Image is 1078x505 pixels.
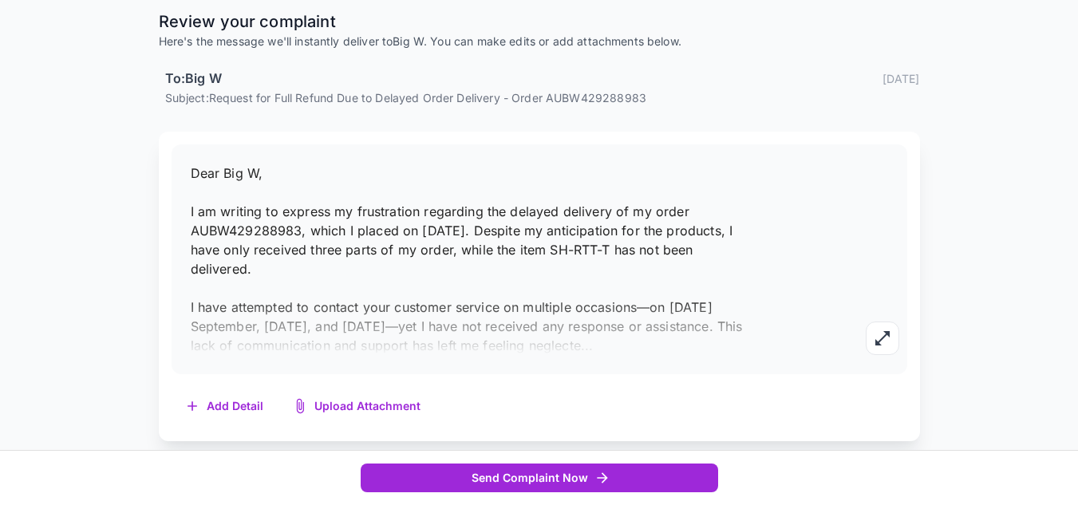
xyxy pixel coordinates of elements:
span: ... [581,337,593,353]
p: Subject: Request for Full Refund Due to Delayed Order Delivery - Order AUBW429288983 [165,89,920,106]
p: [DATE] [883,70,920,87]
button: Send Complaint Now [361,464,718,493]
span: Dear Big W, I am writing to express my frustration regarding the delayed delivery of my order AUB... [191,165,743,353]
button: Add Detail [172,390,279,423]
p: Review your complaint [159,10,920,34]
h6: To: Big W [165,69,222,89]
button: Upload Attachment [279,390,436,423]
p: Here's the message we'll instantly deliver to Big W . You can make edits or add attachments below. [159,34,920,49]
